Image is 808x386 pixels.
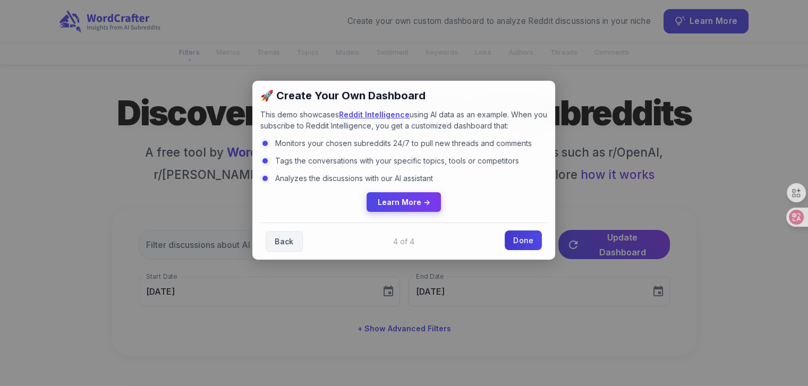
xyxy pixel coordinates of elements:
li: Analyzes the discussions with our AI assistant [260,173,547,184]
h2: 🚀 Create Your Own Dashboard [260,89,547,102]
a: Learn More → [367,192,441,212]
li: Tags the conversations with your specific topics, tools or competitors [260,155,547,166]
a: Back [266,231,302,252]
span: Learn More → [378,198,430,207]
a: Reddit Intelligence [339,110,410,119]
a: Done [505,230,542,250]
li: Monitors your chosen subreddits 24/7 to pull new threads and comments [260,138,547,149]
p: This demo showcases using AI data as an example. When you subscribe to Reddit Intelligence, you g... [260,109,547,131]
